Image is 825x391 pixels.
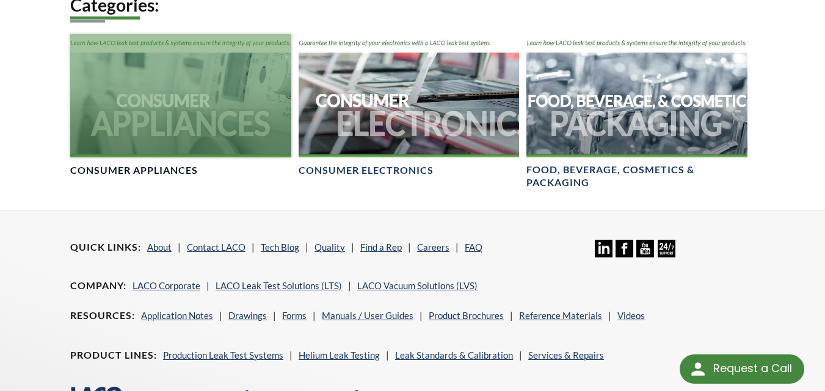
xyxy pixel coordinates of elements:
[528,350,604,361] a: Services & Repairs
[429,310,504,321] a: Product Brochures
[70,309,135,322] h4: Resources
[465,242,482,253] a: FAQ
[228,310,267,321] a: Drawings
[70,164,198,177] h4: Consumer Appliances
[357,280,478,291] a: LACO Vacuum Solutions (LVS)
[526,34,747,190] a: Food Beverage & Cosmetic Packaging headerFood, Beverage, Cosmetics & Packaging
[70,279,126,292] h4: Company
[713,354,792,382] div: Request a Call
[680,354,804,384] div: Request a Call
[322,310,413,321] a: Manuals / User Guides
[519,310,602,321] a: Reference Materials
[417,242,449,253] a: Careers
[526,163,747,189] h4: Food, Beverage, Cosmetics & Packaging
[141,310,213,321] a: Application Notes
[314,242,345,253] a: Quality
[658,240,675,257] img: 24/7 Support Icon
[299,350,380,361] a: Helium Leak Testing
[163,350,283,361] a: Production Leak Test Systems
[360,242,402,253] a: Find a Rep
[147,242,172,253] a: About
[282,310,307,321] a: Forms
[617,310,645,321] a: Videos
[70,241,141,254] h4: Quick Links
[688,359,708,379] img: round button
[299,34,520,178] a: Consumer Electronics headerConsumer Electronics
[70,34,291,178] a: Consumer Appliances headerConsumer Appliances
[658,248,675,259] a: 24/7 Support
[261,242,299,253] a: Tech Blog
[187,242,245,253] a: Contact LACO
[395,350,513,361] a: Leak Standards & Calibration
[70,349,157,362] h4: Product Lines
[216,280,342,291] a: LACO Leak Test Solutions (LTS)
[299,164,434,177] h4: Consumer Electronics
[133,280,200,291] a: LACO Corporate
